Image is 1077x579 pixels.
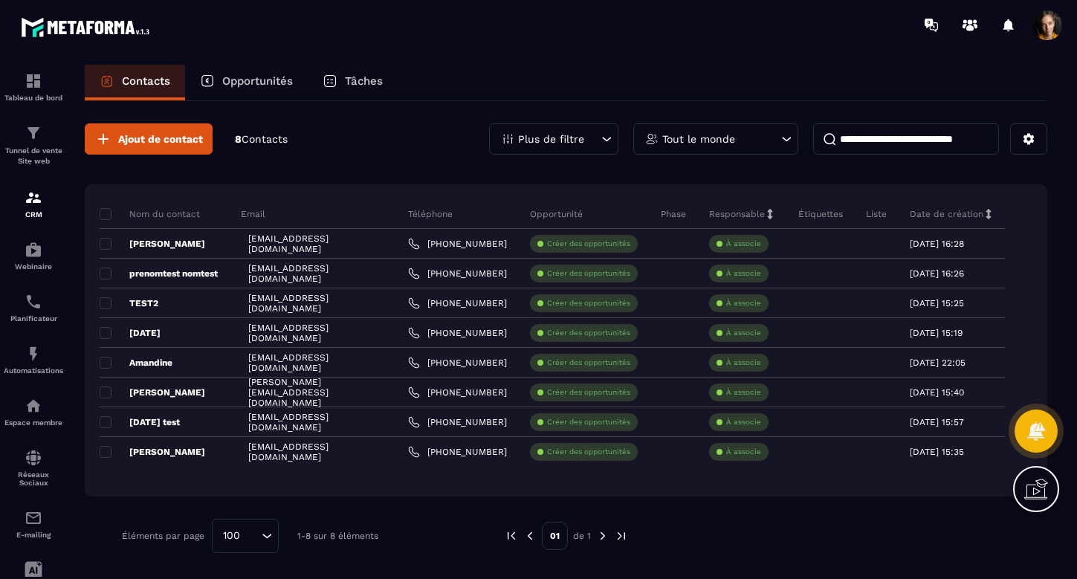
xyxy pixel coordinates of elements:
[4,366,63,375] p: Automatisations
[661,208,686,220] p: Phase
[408,297,507,309] a: [PHONE_NUMBER]
[4,230,63,282] a: automationsautomationsWebinaire
[21,13,155,41] img: logo
[726,298,761,308] p: À associe
[235,132,288,146] p: 8
[345,74,383,88] p: Tâches
[122,74,170,88] p: Contacts
[573,530,591,542] p: de 1
[212,519,279,553] div: Search for option
[122,531,204,541] p: Éléments par page
[726,387,761,398] p: À associe
[25,124,42,142] img: formation
[726,358,761,368] p: À associe
[4,470,63,487] p: Réseaux Sociaux
[408,327,507,339] a: [PHONE_NUMBER]
[4,262,63,271] p: Webinaire
[85,65,185,100] a: Contacts
[910,328,963,338] p: [DATE] 15:19
[910,447,964,457] p: [DATE] 15:35
[709,208,765,220] p: Responsable
[25,449,42,467] img: social-network
[118,132,203,146] span: Ajout de contact
[910,268,964,279] p: [DATE] 16:26
[4,146,63,166] p: Tunnel de vente Site web
[241,208,265,220] p: Email
[547,239,630,249] p: Créer des opportunités
[25,189,42,207] img: formation
[100,327,161,339] p: [DATE]
[596,529,609,543] img: next
[408,446,507,458] a: [PHONE_NUMBER]
[185,65,308,100] a: Opportunités
[4,438,63,498] a: social-networksocial-networkRéseaux Sociaux
[408,386,507,398] a: [PHONE_NUMBER]
[547,417,630,427] p: Créer des opportunités
[910,239,964,249] p: [DATE] 16:28
[4,210,63,219] p: CRM
[308,65,398,100] a: Tâches
[910,417,964,427] p: [DATE] 15:57
[25,72,42,90] img: formation
[245,528,258,544] input: Search for option
[4,282,63,334] a: schedulerschedulerPlanificateur
[85,123,213,155] button: Ajout de contact
[726,268,761,279] p: À associe
[100,357,172,369] p: Amandine
[547,328,630,338] p: Créer des opportunités
[408,357,507,369] a: [PHONE_NUMBER]
[100,238,205,250] p: [PERSON_NAME]
[910,358,966,368] p: [DATE] 22:05
[726,447,761,457] p: À associe
[4,178,63,230] a: formationformationCRM
[100,268,218,279] p: prenomtest nomtest
[726,239,761,249] p: À associe
[518,134,584,144] p: Plus de filtre
[910,298,964,308] p: [DATE] 15:25
[4,314,63,323] p: Planificateur
[100,446,205,458] p: [PERSON_NAME]
[25,345,42,363] img: automations
[25,509,42,527] img: email
[4,334,63,386] a: automationsautomationsAutomatisations
[530,208,583,220] p: Opportunité
[798,208,843,220] p: Étiquettes
[222,74,293,88] p: Opportunités
[662,134,735,144] p: Tout le monde
[25,241,42,259] img: automations
[542,522,568,550] p: 01
[100,416,180,428] p: [DATE] test
[242,133,288,145] span: Contacts
[408,268,507,279] a: [PHONE_NUMBER]
[408,416,507,428] a: [PHONE_NUMBER]
[547,358,630,368] p: Créer des opportunités
[547,298,630,308] p: Créer des opportunités
[615,529,628,543] img: next
[726,417,761,427] p: À associe
[547,387,630,398] p: Créer des opportunités
[4,386,63,438] a: automationsautomationsEspace membre
[100,208,200,220] p: Nom du contact
[25,397,42,415] img: automations
[4,531,63,539] p: E-mailing
[100,386,205,398] p: [PERSON_NAME]
[910,387,964,398] p: [DATE] 15:40
[4,113,63,178] a: formationformationTunnel de vente Site web
[408,238,507,250] a: [PHONE_NUMBER]
[505,529,518,543] img: prev
[408,208,453,220] p: Téléphone
[4,498,63,550] a: emailemailE-mailing
[547,447,630,457] p: Créer des opportunités
[726,328,761,338] p: À associe
[910,208,983,220] p: Date de création
[523,529,537,543] img: prev
[4,94,63,102] p: Tableau de bord
[866,208,887,220] p: Liste
[4,61,63,113] a: formationformationTableau de bord
[25,293,42,311] img: scheduler
[218,528,245,544] span: 100
[297,531,378,541] p: 1-8 sur 8 éléments
[100,297,158,309] p: TEST2
[4,418,63,427] p: Espace membre
[547,268,630,279] p: Créer des opportunités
